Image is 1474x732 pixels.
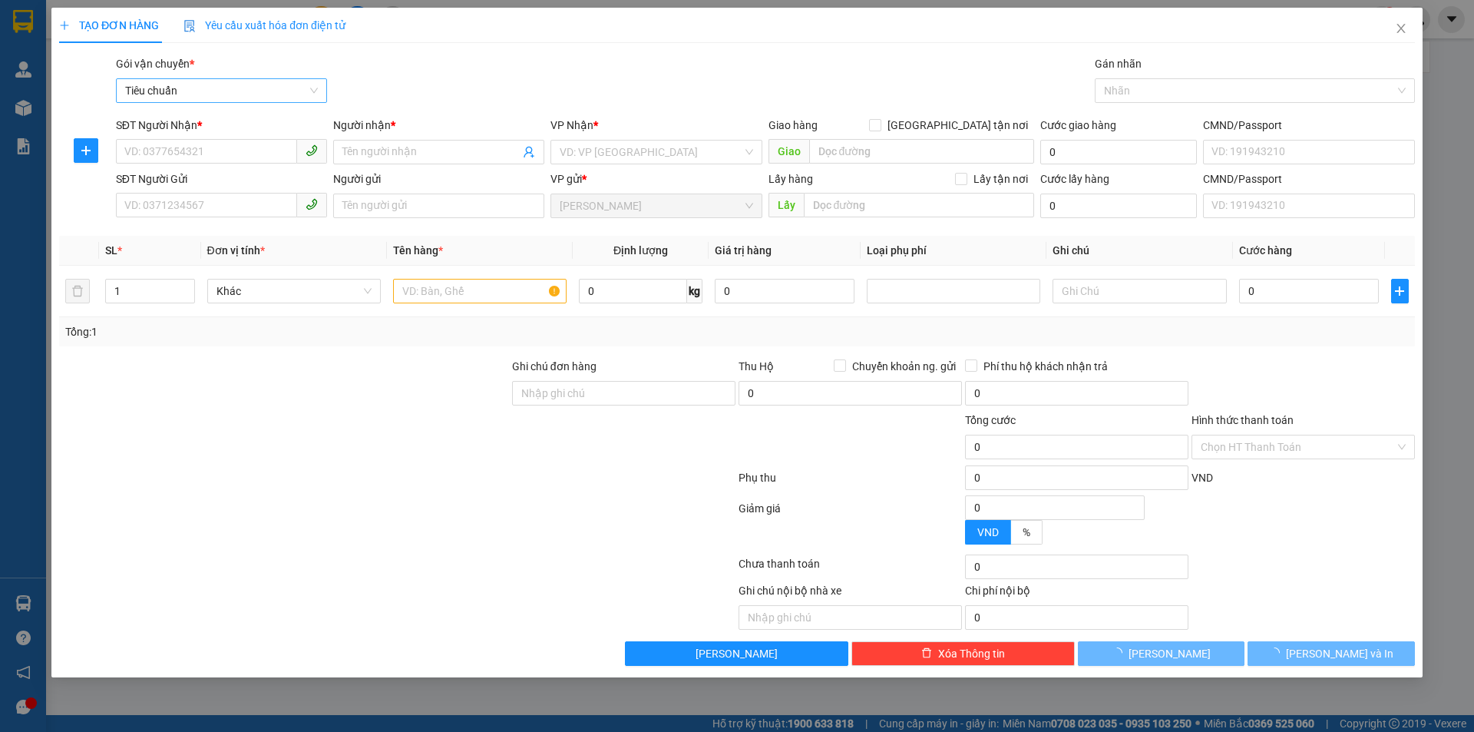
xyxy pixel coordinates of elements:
[1203,171,1414,187] div: CMND/Passport
[921,648,932,660] span: delete
[613,244,668,257] span: Định lượng
[768,139,809,164] span: Giao
[524,146,536,158] span: user-add
[1248,641,1415,666] button: [PERSON_NAME] và In
[737,555,963,582] div: Chưa thanh toán
[551,119,594,131] span: VP Nhận
[768,173,813,185] span: Lấy hàng
[306,144,318,157] span: phone
[1040,119,1116,131] label: Cước giao hàng
[938,645,1005,662] span: Xóa Thông tin
[804,193,1034,217] input: Dọc đường
[116,58,194,70] span: Gói vận chuyển
[861,236,1046,266] th: Loại phụ phí
[977,526,999,538] span: VND
[1112,648,1129,658] span: loading
[1191,414,1294,426] label: Hình thức thanh toán
[768,193,804,217] span: Lấy
[106,244,118,257] span: SL
[1129,645,1211,662] span: [PERSON_NAME]
[59,19,159,31] span: TẠO ĐƠN HÀNG
[1040,194,1197,218] input: Cước lấy hàng
[1053,279,1227,303] input: Ghi Chú
[1040,140,1197,164] input: Cước giao hàng
[74,144,97,157] span: plus
[739,360,774,373] span: Thu Hộ
[965,582,1188,605] div: Chi phí nội bộ
[512,381,735,406] input: Ghi chú đơn hàng
[512,360,597,373] label: Ghi chú đơn hàng
[1047,236,1233,266] th: Ghi chú
[1023,526,1030,538] span: %
[393,244,443,257] span: Tên hàng
[1380,8,1423,51] button: Close
[1203,117,1414,134] div: CMND/Passport
[551,171,762,187] div: VP gửi
[306,198,318,210] span: phone
[1392,285,1407,297] span: plus
[1286,645,1393,662] span: [PERSON_NAME] và In
[216,280,372,303] span: Khác
[715,244,772,257] span: Giá trị hàng
[65,323,569,340] div: Tổng: 1
[1095,58,1142,70] label: Gán nhãn
[333,117,544,134] div: Người nhận
[768,119,818,131] span: Giao hàng
[696,645,778,662] span: [PERSON_NAME]
[687,279,702,303] span: kg
[1269,648,1286,658] span: loading
[125,79,318,102] span: Tiêu chuẩn
[74,138,98,163] button: plus
[65,279,90,303] button: delete
[116,171,327,187] div: SĐT Người Gửi
[1040,173,1109,185] label: Cước lấy hàng
[116,117,327,134] div: SĐT Người Nhận
[809,139,1034,164] input: Dọc đường
[183,20,196,32] img: icon
[626,641,849,666] button: [PERSON_NAME]
[1078,641,1244,666] button: [PERSON_NAME]
[183,19,345,31] span: Yêu cầu xuất hóa đơn điện tử
[737,469,963,496] div: Phụ thu
[739,605,962,630] input: Nhập ghi chú
[881,117,1034,134] span: [GEOGRAPHIC_DATA] tận nơi
[59,20,70,31] span: plus
[1395,22,1407,35] span: close
[333,171,544,187] div: Người gửi
[737,500,963,551] div: Giảm giá
[965,414,1016,426] span: Tổng cước
[393,279,567,303] input: VD: Bàn, Ghế
[1239,244,1292,257] span: Cước hàng
[715,279,854,303] input: 0
[977,358,1114,375] span: Phí thu hộ khách nhận trả
[1391,279,1408,303] button: plus
[560,194,753,217] span: Cư Kuin
[1191,472,1213,484] span: VND
[207,244,265,257] span: Đơn vị tính
[739,582,962,605] div: Ghi chú nội bộ nhà xe
[846,358,962,375] span: Chuyển khoản ng. gửi
[967,171,1034,187] span: Lấy tận nơi
[852,641,1076,666] button: deleteXóa Thông tin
